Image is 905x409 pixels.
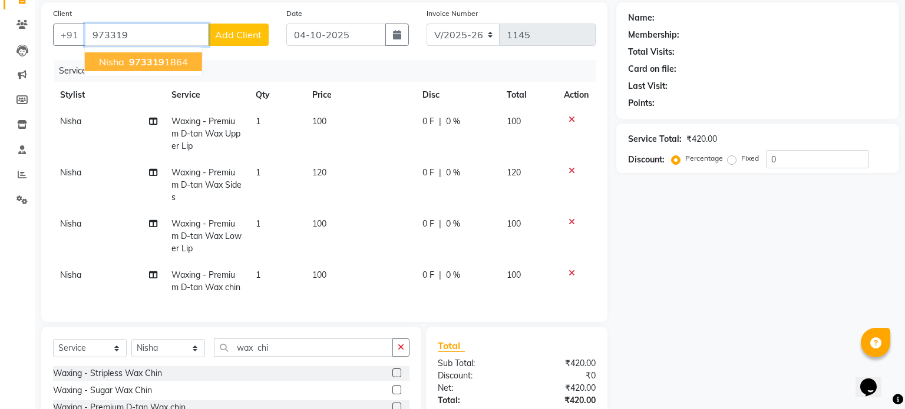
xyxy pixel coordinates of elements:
[53,367,162,380] div: Waxing - Stripless Wax Chin
[256,270,260,280] span: 1
[415,82,500,108] th: Disc
[685,153,723,164] label: Percentage
[438,340,465,352] span: Total
[60,218,81,229] span: Nisha
[256,218,260,229] span: 1
[249,82,305,108] th: Qty
[312,218,326,229] span: 100
[60,116,81,127] span: Nisha
[628,29,679,41] div: Membership:
[517,357,605,370] div: ₹420.00
[439,218,441,230] span: |
[171,116,240,151] span: Waxing - Premium D-tan Wax Upper Lip
[439,167,441,179] span: |
[741,153,759,164] label: Fixed
[171,270,240,292] span: Waxing - Premium D-tan Wax chin
[507,270,521,280] span: 100
[500,82,556,108] th: Total
[171,218,242,254] span: Waxing - Premium D-tan Wax Lower Lip
[312,167,326,178] span: 120
[208,24,269,46] button: Add Client
[427,8,478,19] label: Invoice Number
[507,116,521,127] span: 100
[517,394,605,407] div: ₹420.00
[164,82,249,108] th: Service
[628,154,665,166] div: Discount:
[422,269,434,281] span: 0 F
[422,218,434,230] span: 0 F
[129,56,164,68] span: 973319
[628,12,655,24] div: Name:
[305,82,416,108] th: Price
[439,115,441,128] span: |
[517,370,605,382] div: ₹0
[507,167,521,178] span: 120
[53,384,152,397] div: Waxing - Sugar Wax Chin
[446,218,460,230] span: 0 %
[312,116,326,127] span: 100
[60,270,81,280] span: Nisha
[127,56,188,68] ngb-highlight: 1864
[256,167,260,178] span: 1
[628,133,682,145] div: Service Total:
[446,269,460,281] span: 0 %
[557,82,596,108] th: Action
[85,24,209,46] input: Search by Name/Mobile/Email/Code
[215,29,262,41] span: Add Client
[256,116,260,127] span: 1
[53,8,72,19] label: Client
[856,362,893,397] iframe: chat widget
[99,56,124,68] span: Nisha
[628,63,676,75] div: Card on file:
[214,338,393,357] input: Search or Scan
[429,382,517,394] div: Net:
[517,382,605,394] div: ₹420.00
[446,115,460,128] span: 0 %
[628,97,655,109] div: Points:
[53,24,86,46] button: +91
[54,60,605,82] div: Services
[686,133,717,145] div: ₹420.00
[53,82,164,108] th: Stylist
[429,357,517,370] div: Sub Total:
[429,370,517,382] div: Discount:
[422,115,434,128] span: 0 F
[507,218,521,229] span: 100
[446,167,460,179] span: 0 %
[439,269,441,281] span: |
[312,270,326,280] span: 100
[429,394,517,407] div: Total:
[422,167,434,179] span: 0 F
[628,46,675,58] div: Total Visits:
[60,167,81,178] span: Nisha
[286,8,302,19] label: Date
[171,167,242,202] span: Waxing - Premium D-tan Wax Sides
[628,80,668,92] div: Last Visit:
